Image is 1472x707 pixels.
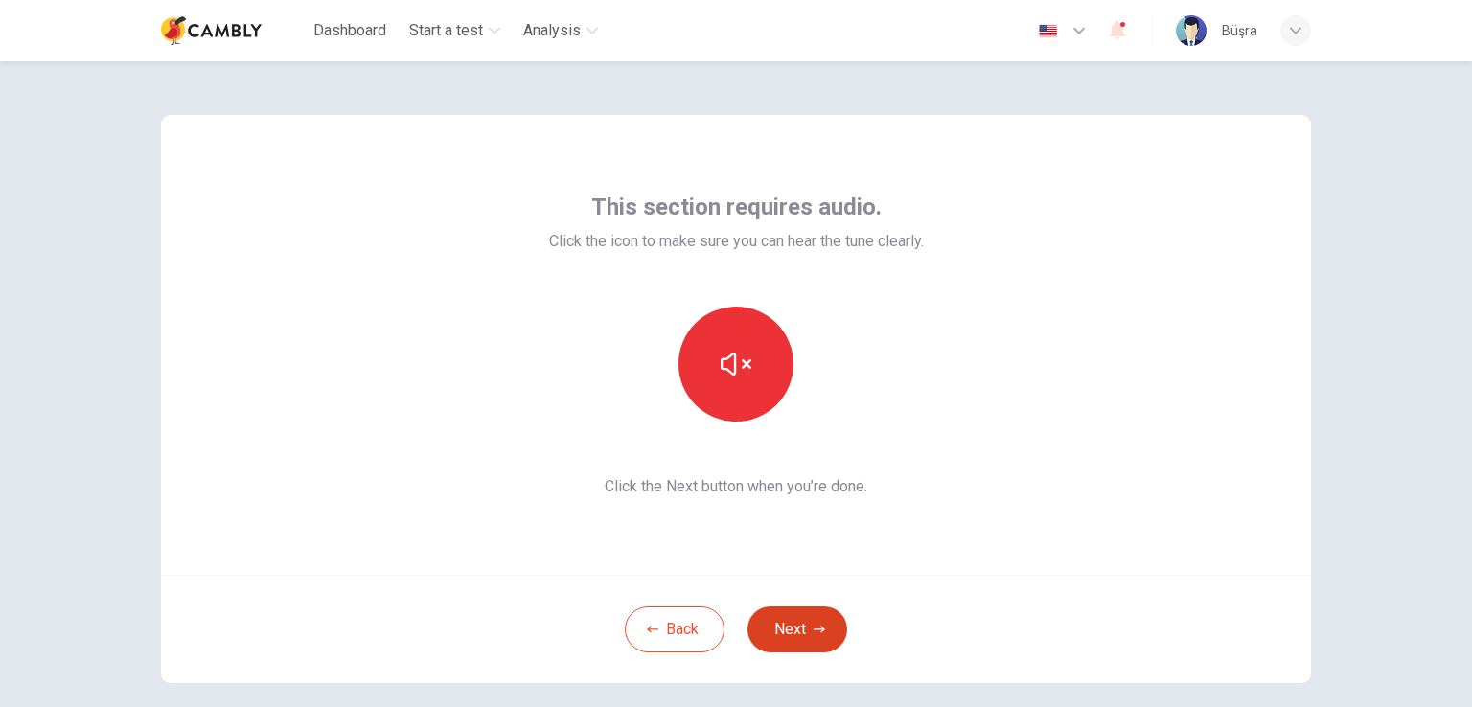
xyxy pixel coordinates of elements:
[1176,15,1207,46] img: Profile picture
[549,475,924,498] span: Click the Next button when you’re done.
[523,19,581,42] span: Analysis
[591,192,882,222] span: This section requires audio.
[409,19,483,42] span: Start a test
[161,11,262,50] img: Cambly logo
[516,13,606,48] button: Analysis
[313,19,386,42] span: Dashboard
[549,230,924,253] span: Click the icon to make sure you can hear the tune clearly.
[306,13,394,48] button: Dashboard
[402,13,508,48] button: Start a test
[747,606,847,652] button: Next
[1036,24,1060,38] img: en
[1222,19,1257,42] div: Büşra
[625,606,724,652] button: Back
[161,11,306,50] a: Cambly logo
